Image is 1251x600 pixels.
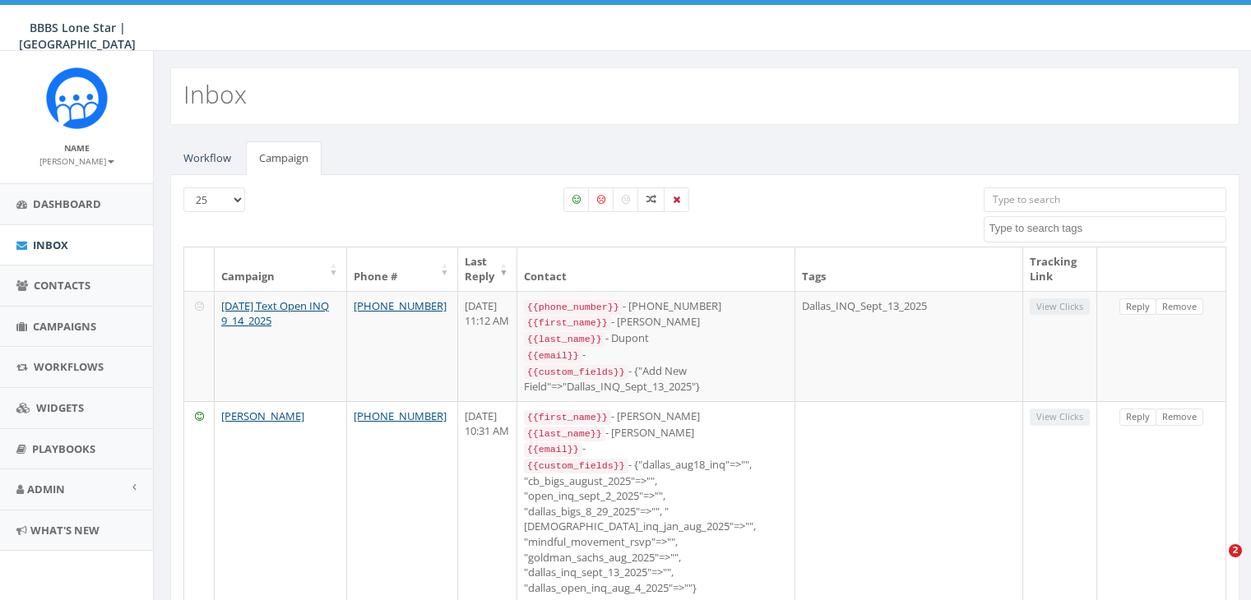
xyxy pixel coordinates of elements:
[1156,298,1203,316] a: Remove
[524,442,582,457] code: {{email}}
[517,247,795,291] th: Contact
[32,441,95,456] span: Playbooks
[989,221,1226,236] textarea: Search
[1119,298,1156,316] a: Reply
[1195,544,1235,584] iframe: Intercom live chat
[524,332,605,347] code: {{last_name}}
[524,427,605,441] code: {{last_name}}
[46,67,108,129] img: Rally_Corp_Icon.png
[458,291,517,401] td: [DATE] 11:12 AM
[246,141,322,175] a: Campaign
[524,314,788,330] div: - [PERSON_NAME]
[458,247,517,291] th: Last Reply: activate to sort column ascending
[613,187,639,212] label: Neutral
[33,196,101,211] span: Dashboard
[347,247,458,291] th: Phone #: activate to sort column ascending
[524,408,788,425] div: - [PERSON_NAME]
[354,298,447,313] a: [PHONE_NUMBER]
[524,298,788,315] div: - [PHONE_NUMBER]
[524,365,628,380] code: {{custom_fields}}
[524,410,611,425] code: {{first_name}}
[524,459,628,473] code: {{custom_fields}}
[795,291,1023,401] td: Dallas_INQ_Sept_13_2025
[34,359,104,374] span: Workflows
[588,187,614,212] label: Negative
[354,408,447,423] a: [PHONE_NUMBER]
[1229,544,1242,557] span: 2
[1119,408,1156,426] a: Reply
[215,247,347,291] th: Campaign: activate to sort column ascending
[1156,408,1203,426] a: Remove
[524,316,611,330] code: {{first_name}}
[19,20,136,52] span: BBBS Lone Star | [GEOGRAPHIC_DATA]
[64,142,90,154] small: Name
[524,300,623,315] code: {{phone_number}}
[524,347,788,363] div: -
[30,523,100,538] span: What's New
[170,141,244,175] a: Workflow
[664,187,689,212] label: Removed
[36,400,84,415] span: Widgets
[1023,247,1097,291] th: Tracking Link
[39,155,114,167] small: [PERSON_NAME]
[183,81,247,108] h2: Inbox
[221,408,304,423] a: [PERSON_NAME]
[524,441,788,457] div: -
[34,278,90,293] span: Contacts
[27,482,65,496] span: Admin
[221,298,329,329] a: [DATE] Text Open INQ 9_14_2025
[524,363,788,395] div: - {"Add New Field"=>"Dallas_INQ_Sept_13_2025"}
[524,457,788,595] div: - {"dallas_aug18_inq"=>"", "cb_bigs_august_2025"=>"", "open_inq_sept_2_2025"=>"", "dallas_bigs_8_...
[637,187,665,212] label: Mixed
[39,153,114,168] a: [PERSON_NAME]
[524,348,582,363] code: {{email}}
[33,319,96,334] span: Campaigns
[524,425,788,441] div: - [PERSON_NAME]
[563,187,590,212] label: Positive
[984,187,1226,212] input: Type to search
[795,247,1023,291] th: Tags
[33,238,68,252] span: Inbox
[524,330,788,347] div: - Dupont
